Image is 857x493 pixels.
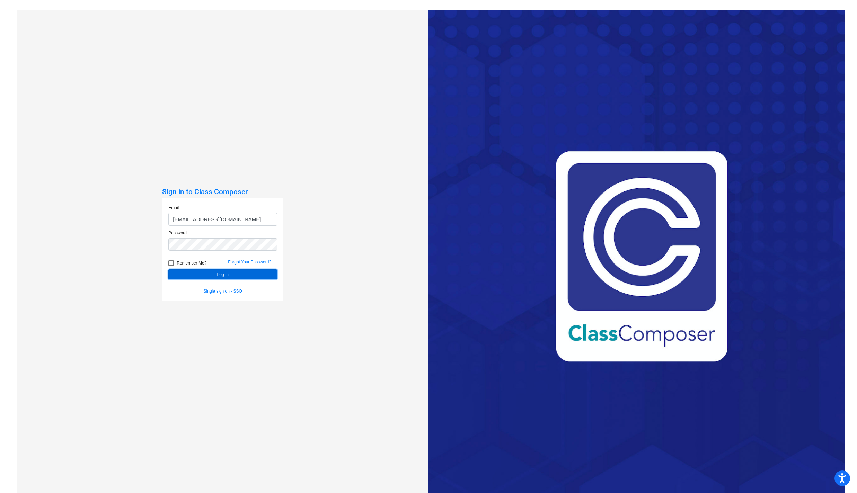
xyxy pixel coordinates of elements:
label: Email [168,205,179,211]
h3: Sign in to Class Composer [162,188,283,196]
a: Forgot Your Password? [228,260,271,265]
span: Remember Me? [177,259,206,267]
a: Single sign on - SSO [204,289,242,294]
label: Password [168,230,187,236]
button: Log In [168,269,277,279]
